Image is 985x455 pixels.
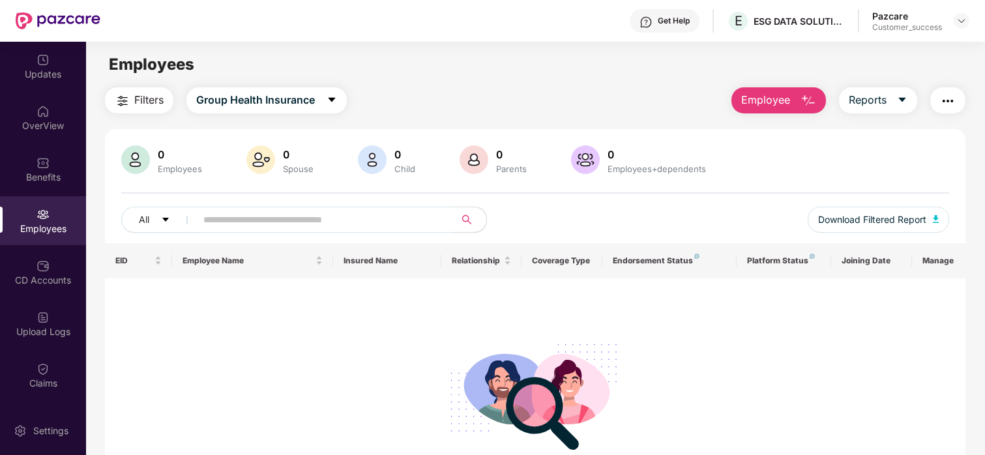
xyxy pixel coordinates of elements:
span: Employee Name [183,256,314,266]
div: Get Help [658,16,690,26]
span: Relationship [452,256,502,266]
button: search [454,207,487,233]
th: Joining Date [831,243,912,278]
span: Employee [741,92,790,108]
button: Allcaret-down [121,207,201,233]
th: Manage [912,243,966,278]
img: New Pazcare Logo [16,12,100,29]
img: svg+xml;base64,PHN2ZyBpZD0iVXBsb2FkX0xvZ3MiIGRhdGEtbmFtZT0iVXBsb2FkIExvZ3MiIHhtbG5zPSJodHRwOi8vd3... [37,311,50,324]
img: svg+xml;base64,PHN2ZyB4bWxucz0iaHR0cDovL3d3dy53My5vcmcvMjAwMC9zdmciIHhtbG5zOnhsaW5rPSJodHRwOi8vd3... [246,145,275,174]
span: caret-down [161,215,170,226]
div: 0 [493,148,529,161]
th: Insured Name [333,243,441,278]
span: EID [115,256,152,266]
img: svg+xml;base64,PHN2ZyB4bWxucz0iaHR0cDovL3d3dy53My5vcmcvMjAwMC9zdmciIHhtbG5zOnhsaW5rPSJodHRwOi8vd3... [571,145,600,174]
th: Employee Name [172,243,334,278]
span: caret-down [327,95,337,106]
button: Filters [105,87,173,113]
img: svg+xml;base64,PHN2ZyBpZD0iQmVuZWZpdHMiIHhtbG5zPSJodHRwOi8vd3d3LnczLm9yZy8yMDAwL3N2ZyIgd2lkdGg9Ij... [37,156,50,169]
img: svg+xml;base64,PHN2ZyB4bWxucz0iaHR0cDovL3d3dy53My5vcmcvMjAwMC9zdmciIHdpZHRoPSIyNCIgaGVpZ2h0PSIyNC... [115,93,130,109]
div: 0 [605,148,709,161]
button: Reportscaret-down [839,87,917,113]
img: svg+xml;base64,PHN2ZyB4bWxucz0iaHR0cDovL3d3dy53My5vcmcvMjAwMC9zdmciIHdpZHRoPSI4IiBoZWlnaHQ9IjgiIH... [810,254,815,259]
img: svg+xml;base64,PHN2ZyBpZD0iQ2xhaW0iIHhtbG5zPSJodHRwOi8vd3d3LnczLm9yZy8yMDAwL3N2ZyIgd2lkdGg9IjIwIi... [37,362,50,375]
span: E [735,13,742,29]
img: svg+xml;base64,PHN2ZyB4bWxucz0iaHR0cDovL3d3dy53My5vcmcvMjAwMC9zdmciIHdpZHRoPSI4IiBoZWlnaHQ9IjgiIH... [694,254,699,259]
span: Employees [109,55,194,74]
button: Employee [731,87,826,113]
span: Reports [849,92,887,108]
div: 0 [392,148,418,161]
img: svg+xml;base64,PHN2ZyBpZD0iSGVscC0zMngzMiIgeG1sbnM9Imh0dHA6Ly93d3cudzMub3JnLzIwMDAvc3ZnIiB3aWR0aD... [640,16,653,29]
div: Spouse [280,164,316,174]
img: svg+xml;base64,PHN2ZyB4bWxucz0iaHR0cDovL3d3dy53My5vcmcvMjAwMC9zdmciIHhtbG5zOnhsaW5rPSJodHRwOi8vd3... [121,145,150,174]
button: Download Filtered Report [808,207,950,233]
img: svg+xml;base64,PHN2ZyBpZD0iRW1wbG95ZWVzIiB4bWxucz0iaHR0cDovL3d3dy53My5vcmcvMjAwMC9zdmciIHdpZHRoPS... [37,208,50,221]
div: Employees+dependents [605,164,709,174]
img: svg+xml;base64,PHN2ZyB4bWxucz0iaHR0cDovL3d3dy53My5vcmcvMjAwMC9zdmciIHhtbG5zOnhsaW5rPSJodHRwOi8vd3... [358,145,387,174]
img: svg+xml;base64,PHN2ZyBpZD0iSG9tZSIgeG1sbnM9Imh0dHA6Ly93d3cudzMub3JnLzIwMDAvc3ZnIiB3aWR0aD0iMjAiIG... [37,105,50,118]
div: Settings [29,424,72,437]
img: svg+xml;base64,PHN2ZyB4bWxucz0iaHR0cDovL3d3dy53My5vcmcvMjAwMC9zdmciIHhtbG5zOnhsaW5rPSJodHRwOi8vd3... [460,145,488,174]
div: 0 [155,148,205,161]
img: svg+xml;base64,PHN2ZyBpZD0iRHJvcGRvd24tMzJ4MzIiIHhtbG5zPSJodHRwOi8vd3d3LnczLm9yZy8yMDAwL3N2ZyIgd2... [956,16,967,26]
img: svg+xml;base64,PHN2ZyB4bWxucz0iaHR0cDovL3d3dy53My5vcmcvMjAwMC9zdmciIHhtbG5zOnhsaW5rPSJodHRwOi8vd3... [933,215,939,223]
div: Pazcare [872,10,942,22]
img: svg+xml;base64,PHN2ZyBpZD0iQ0RfQWNjb3VudHMiIGRhdGEtbmFtZT0iQ0QgQWNjb3VudHMiIHhtbG5zPSJodHRwOi8vd3... [37,259,50,272]
div: Customer_success [872,22,942,33]
th: Coverage Type [522,243,602,278]
div: Endorsement Status [613,256,726,266]
span: caret-down [897,95,907,106]
span: All [139,213,149,227]
img: svg+xml;base64,PHN2ZyBpZD0iU2V0dGluZy0yMHgyMCIgeG1sbnM9Imh0dHA6Ly93d3cudzMub3JnLzIwMDAvc3ZnIiB3aW... [14,424,27,437]
img: svg+xml;base64,PHN2ZyB4bWxucz0iaHR0cDovL3d3dy53My5vcmcvMjAwMC9zdmciIHhtbG5zOnhsaW5rPSJodHRwOi8vd3... [801,93,816,109]
div: Employees [155,164,205,174]
button: Group Health Insurancecaret-down [186,87,347,113]
div: Parents [493,164,529,174]
div: ESG DATA SOLUTIONS PRIVATE LIMITED [754,15,845,27]
span: search [454,214,480,225]
div: Child [392,164,418,174]
img: svg+xml;base64,PHN2ZyBpZD0iVXBkYXRlZCIgeG1sbnM9Imh0dHA6Ly93d3cudzMub3JnLzIwMDAvc3ZnIiB3aWR0aD0iMj... [37,53,50,66]
span: Filters [134,92,164,108]
div: Platform Status [747,256,820,266]
th: Relationship [441,243,522,278]
th: EID [105,243,172,278]
span: Group Health Insurance [196,92,315,108]
img: svg+xml;base64,PHN2ZyB4bWxucz0iaHR0cDovL3d3dy53My5vcmcvMjAwMC9zdmciIHdpZHRoPSIyNCIgaGVpZ2h0PSIyNC... [940,93,956,109]
div: 0 [280,148,316,161]
span: Download Filtered Report [818,213,926,227]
